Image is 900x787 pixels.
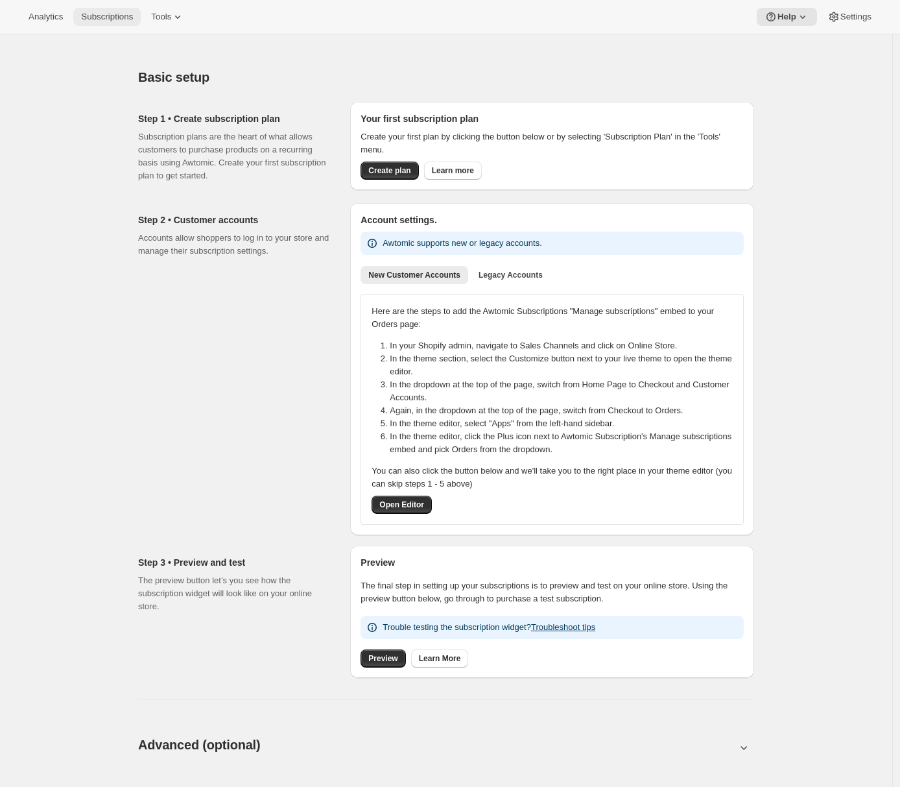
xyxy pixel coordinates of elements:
[372,465,733,490] p: You can also click the button below and we'll take you to the right place in your theme editor (y...
[143,8,192,26] button: Tools
[390,417,740,430] li: In the theme editor, select "Apps" from the left-hand sidebar.
[151,12,171,22] span: Tools
[368,165,410,176] span: Create plan
[361,162,418,180] button: Create plan
[372,496,432,514] button: Open Editor
[820,8,879,26] button: Settings
[372,305,733,331] p: Here are the steps to add the Awtomic Subscriptions "Manage subscriptions" embed to your Orders p...
[432,165,474,176] span: Learn more
[138,574,329,613] p: The preview button let’s you see how the subscription widget will look like on your online store.
[361,579,744,605] p: The final step in setting up your subscriptions is to preview and test on your online store. Usin...
[361,556,744,569] h2: Preview
[361,213,744,226] h2: Account settings.
[419,653,461,664] span: Learn More
[757,8,817,26] button: Help
[138,556,329,569] h2: Step 3 • Preview and test
[29,12,63,22] span: Analytics
[390,430,740,456] li: In the theme editor, click the Plus icon next to Awtomic Subscription's Manage subscriptions embe...
[390,404,740,417] li: Again, in the dropdown at the top of the page, switch from Checkout to Orders.
[138,213,329,226] h2: Step 2 • Customer accounts
[138,70,209,84] span: Basic setup
[138,738,260,752] span: Advanced (optional)
[379,500,424,510] span: Open Editor
[479,270,543,280] span: Legacy Accounts
[361,266,468,284] button: New Customer Accounts
[368,270,460,280] span: New Customer Accounts
[383,237,541,250] p: Awtomic supports new or legacy accounts.
[383,621,595,634] p: Trouble testing the subscription widget?
[531,622,595,632] a: Troubleshoot tips
[138,130,329,182] p: Subscription plans are the heart of what allows customers to purchase products on a recurring bas...
[390,352,740,378] li: In the theme section, select the Customize button next to your live theme to open the theme editor.
[138,112,329,125] h2: Step 1 • Create subscription plan
[368,653,397,664] span: Preview
[73,8,141,26] button: Subscriptions
[411,649,469,668] a: Learn More
[361,112,744,125] h2: Your first subscription plan
[361,130,744,156] p: Create your first plan by clicking the button below or by selecting 'Subscription Plan' in the 'T...
[21,8,71,26] button: Analytics
[471,266,551,284] button: Legacy Accounts
[138,232,329,258] p: Accounts allow shoppers to log in to your store and manage their subscription settings.
[390,339,740,352] li: In your Shopify admin, navigate to Sales Channels and click on Online Store.
[390,378,740,404] li: In the dropdown at the top of the page, switch from Home Page to Checkout and Customer Accounts.
[81,12,133,22] span: Subscriptions
[840,12,871,22] span: Settings
[424,162,482,180] a: Learn more
[361,649,405,668] a: Preview
[777,12,796,22] span: Help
